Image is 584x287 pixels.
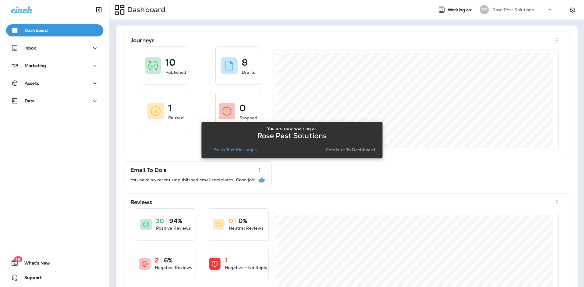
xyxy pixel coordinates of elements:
[14,256,22,262] span: 19
[6,77,103,89] button: Assets
[168,115,184,121] p: Paused
[130,199,152,205] p: Reviews
[6,42,103,54] button: Inbox
[323,145,378,154] button: Continue to Dashboard
[156,225,191,231] p: Positive Reviews
[155,265,192,271] p: Negative Reviews
[165,69,186,75] p: Published
[18,275,42,282] span: Support
[6,95,103,107] button: Data
[567,4,578,15] button: Settings
[165,60,176,66] p: 10
[480,5,489,14] div: RP
[130,177,255,182] p: You have no recent unpublished email templates. Good job!
[156,218,164,224] p: 30
[155,257,158,263] p: 2
[448,7,474,12] span: Working as:
[492,7,534,12] p: Rose Pest Solutions
[326,147,375,152] p: Continue to Dashboard
[267,126,317,131] p: You are now working as
[257,133,327,138] p: Rose Pest Solutions
[6,60,103,72] button: Marketing
[25,63,46,68] p: Marketing
[25,81,39,86] p: Assets
[168,105,172,111] p: 1
[130,167,166,173] p: Email To Do's
[18,261,50,268] span: What's New
[211,145,259,154] button: Go to Text Messages
[164,257,172,263] p: 6%
[90,4,107,16] button: Collapse Sidebar
[6,272,103,284] button: Support
[25,98,35,103] p: Data
[169,218,182,224] p: 94%
[25,28,48,33] p: Dashboard
[125,5,165,14] p: Dashboard
[6,257,103,269] button: 19What's New
[214,147,257,152] p: Go to Text Messages
[6,24,103,36] button: Dashboard
[130,37,155,43] p: Journeys
[24,46,36,50] p: Inbox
